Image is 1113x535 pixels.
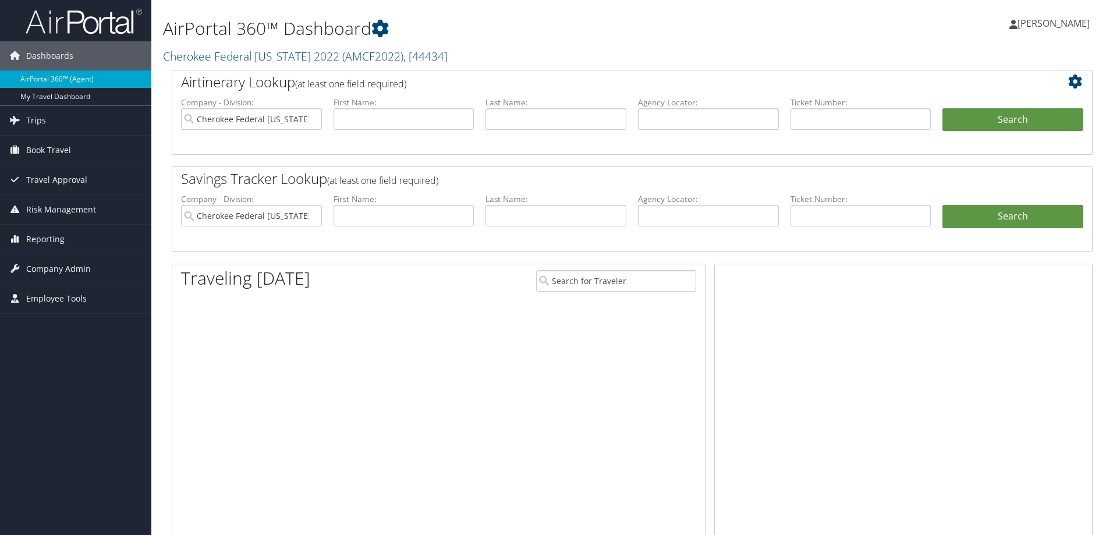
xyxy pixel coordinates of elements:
[403,48,448,64] span: , [ 44434 ]
[26,165,87,194] span: Travel Approval
[791,97,931,108] label: Ticket Number:
[485,193,626,205] label: Last Name:
[334,193,474,205] label: First Name:
[181,193,322,205] label: Company - Division:
[536,270,696,292] input: Search for Traveler
[26,225,65,254] span: Reporting
[181,266,310,290] h1: Traveling [DATE]
[26,41,73,70] span: Dashboards
[181,72,1006,92] h2: Airtinerary Lookup
[342,48,403,64] span: ( AMCF2022 )
[295,77,406,90] span: (at least one field required)
[26,8,142,35] img: airportal-logo.png
[163,16,789,41] h1: AirPortal 360™ Dashboard
[26,106,46,135] span: Trips
[1009,6,1101,41] a: [PERSON_NAME]
[485,97,626,108] label: Last Name:
[181,97,322,108] label: Company - Division:
[26,136,71,165] span: Book Travel
[1018,17,1090,30] span: [PERSON_NAME]
[942,108,1083,132] button: Search
[638,193,779,205] label: Agency Locator:
[26,195,96,224] span: Risk Management
[638,97,779,108] label: Agency Locator:
[942,205,1083,228] a: Search
[334,97,474,108] label: First Name:
[26,284,87,313] span: Employee Tools
[327,174,438,187] span: (at least one field required)
[26,254,91,284] span: Company Admin
[163,48,448,64] a: Cherokee Federal [US_STATE] 2022
[181,205,322,226] input: search accounts
[181,169,1006,189] h2: Savings Tracker Lookup
[791,193,931,205] label: Ticket Number:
